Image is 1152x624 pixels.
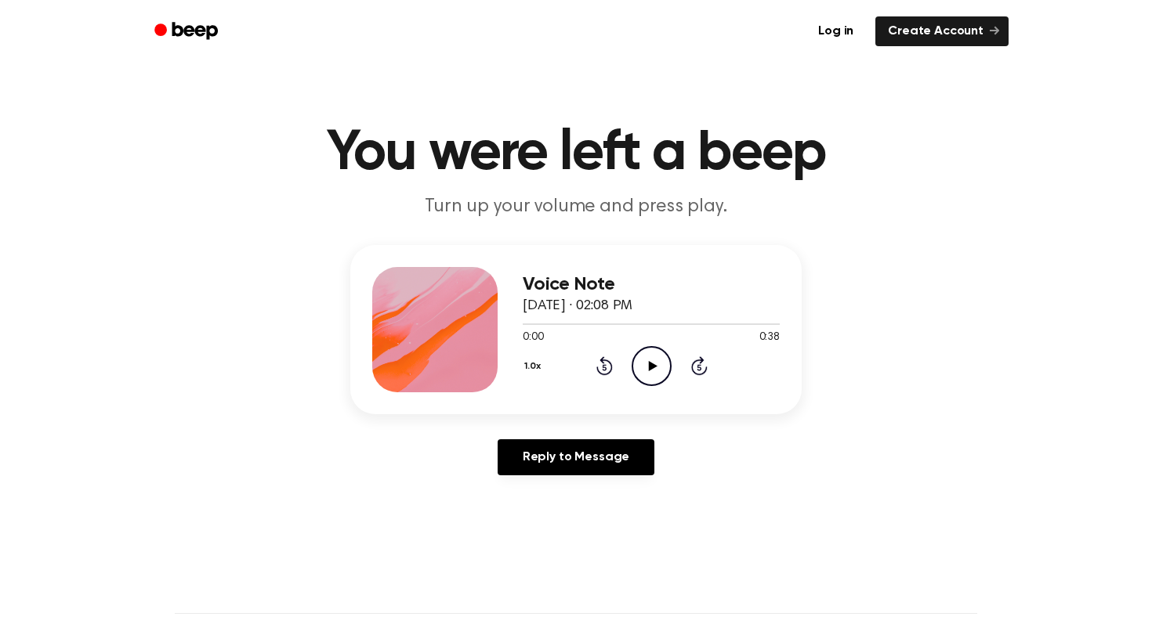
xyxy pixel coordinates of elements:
span: 0:38 [759,330,780,346]
span: [DATE] · 02:08 PM [523,299,632,313]
a: Reply to Message [498,439,654,475]
a: Beep [143,16,232,47]
a: Create Account [875,16,1009,46]
p: Turn up your volume and press play. [275,194,877,220]
h1: You were left a beep [175,125,977,182]
button: 1.0x [523,353,547,380]
a: Log in [806,16,866,46]
h3: Voice Note [523,274,780,295]
span: 0:00 [523,330,543,346]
